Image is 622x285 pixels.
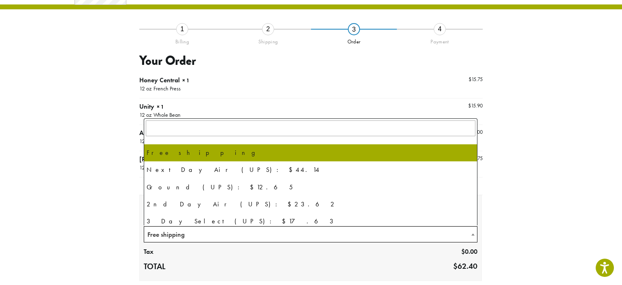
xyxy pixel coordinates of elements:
[151,111,181,120] p: Whole Bean
[139,53,483,69] h3: Your Order
[144,161,477,178] li: Next Day Air (UPS): $44.14
[139,111,151,120] p: 12 oz
[144,144,477,161] li: Free shipping
[176,23,188,35] div: 1
[139,129,172,137] span: Ava Blonde
[262,23,274,35] div: 2
[151,85,181,93] p: French Press
[144,196,477,213] li: 2nd Day Air (UPS): $23.62
[144,179,477,196] li: Ground (UPS): $12.65
[182,77,190,84] strong: × 1
[139,85,151,93] p: 12 oz
[139,76,180,84] span: Honey Central
[140,245,208,259] th: Tax
[139,138,151,146] p: 12 oz
[139,164,151,172] p: 12 oz
[453,261,477,271] bdi: 62.40
[225,35,311,45] div: Shipping
[461,247,477,256] bdi: 0.00
[157,103,164,110] strong: × 1
[144,226,477,242] span: Free shipping
[469,76,471,83] span: $
[453,261,458,271] span: $
[140,195,208,209] th: Subtotal
[468,102,483,109] bdi: 15.90
[139,35,225,45] div: Billing
[144,227,477,242] span: Free shipping
[140,259,208,274] th: Total
[139,102,154,111] span: Unity
[139,155,194,163] span: [PERSON_NAME]'s
[468,102,471,109] span: $
[348,23,360,35] div: 3
[434,23,446,35] div: 4
[140,209,481,223] th: Shipping
[144,213,477,230] li: 3 Day Select (UPS): $17.63
[461,247,465,256] span: $
[469,76,483,83] bdi: 15.75
[311,35,397,45] div: Order
[397,35,483,45] div: Payment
